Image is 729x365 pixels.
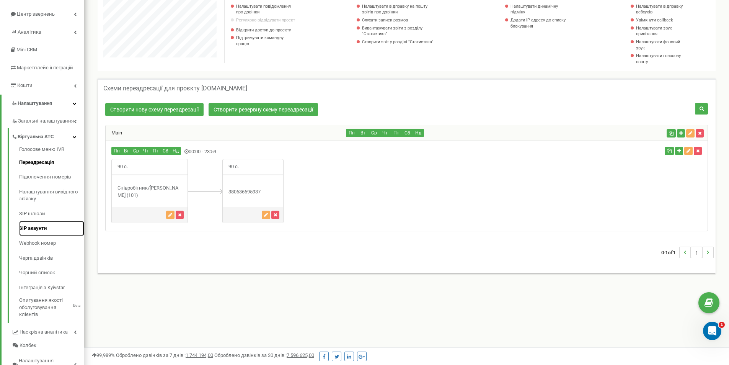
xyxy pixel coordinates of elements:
a: Створити резервну схему переадресації [209,103,318,116]
nav: ... [661,239,714,266]
a: Webhook номер [19,236,84,251]
img: tab_keywords_by_traffic_grey.svg [77,44,83,51]
button: Пт [390,129,402,137]
a: Загальні налаштування [11,112,84,128]
button: Пн [111,147,122,155]
button: Пошук схеми переадресації [695,103,708,115]
span: Центр звернень [17,11,55,17]
a: Налаштувати голосову пошту [636,53,685,65]
a: Опитування якості обслуговування клієнтівBeta [19,295,84,318]
a: Черга дзвінків [19,251,84,266]
button: Сб [160,147,171,155]
span: of [668,249,673,256]
button: Нд [413,129,424,137]
span: Кошти [17,82,33,88]
a: Наскрізна аналітика [11,323,84,339]
span: Оброблено дзвінків за 7 днів : [116,352,213,358]
iframe: Intercom live chat [703,322,721,340]
button: Сб [401,129,413,137]
span: Налаштування [18,100,52,106]
span: 99,989% [92,352,115,358]
div: 380636695937 [223,188,283,196]
a: Налаштувати звук привітання [636,25,685,37]
div: Keywords by Traffic [86,45,126,50]
img: logo_orange.svg [12,12,18,18]
a: Віртуальна АТС [11,128,84,144]
span: 1 [719,322,725,328]
button: Ср [368,129,380,137]
button: Пт [150,147,161,155]
span: Загальні налаштування [18,118,74,125]
button: Нд [170,147,181,155]
div: Domain: [DOMAIN_NAME] [20,20,84,26]
a: Створити нову схему переадресації [105,103,204,116]
span: Оброблено дзвінків за 30 днів : [214,352,314,358]
a: Налаштувати фоновий звук [636,39,685,51]
a: Main [106,130,122,136]
span: 90 с. [223,159,245,174]
a: Голосове меню IVR [19,146,84,155]
button: Ср [131,147,141,155]
li: 1 [691,247,702,258]
a: Увімкнути callback [636,17,685,23]
span: Віртуальна АТС [18,133,54,141]
a: SIP акаунти [19,221,84,236]
span: 90 с. [112,159,134,174]
div: Співробітник/[PERSON_NAME] (101) [112,185,188,199]
a: Налаштування вихідного зв’язку [19,185,84,206]
div: 00:00 - 23:59 [106,147,507,157]
div: v 4.0.25 [21,12,38,18]
a: Налаштувати відправку вебхуків [636,3,685,15]
a: Вивантажувати звіти з розділу "Статистика" [362,25,437,37]
span: Аналiтика [18,29,41,35]
button: Пн [346,129,357,137]
button: Вт [357,129,369,137]
a: Переадресація [19,155,84,170]
button: Чт [379,129,391,137]
a: Підключення номерів [19,170,84,185]
h5: Схеми переадресації для проєкту [DOMAIN_NAME] [103,85,247,92]
button: Чт [141,147,151,155]
span: Mini CRM [16,47,37,52]
span: Колбек [20,342,36,349]
a: SIP шлюзи [19,206,84,221]
p: Підтримувати командну працю [236,35,295,47]
u: 1 744 194,00 [186,352,213,358]
a: Налаштувати повідомлення про дзвінки [236,3,295,15]
a: Налаштувати динамічну підміну [510,3,570,15]
a: Налаштування [2,95,84,113]
a: Налаштувати відправку на пошту звітів про дзвінки [362,3,437,15]
a: Інтеграція з Kyivstar [19,280,84,295]
img: tab_domain_overview_orange.svg [22,44,28,51]
a: Відкрити доступ до проєкту [236,27,295,33]
span: Наскрізна аналітика [20,329,68,336]
img: website_grey.svg [12,20,18,26]
span: 0-1 1 [661,247,679,258]
a: Створити звіт у розділі "Статистика" [362,39,437,45]
a: Колбек [11,339,84,352]
div: Domain Overview [31,45,68,50]
a: Додати IP адресу до списку блокування [510,17,570,29]
a: Слухати записи розмов [362,17,437,23]
u: 7 596 625,00 [287,352,314,358]
span: Маркетплейс інтеграцій [17,65,73,70]
p: Регулярно відвідувати проєкт [236,17,295,23]
a: Чорний список [19,265,84,280]
button: Вт [122,147,131,155]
